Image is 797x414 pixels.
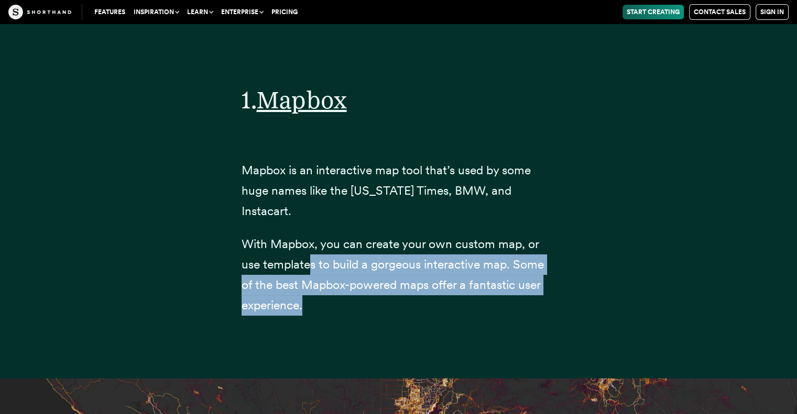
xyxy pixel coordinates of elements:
[217,5,267,19] button: Enterprise
[267,5,302,19] a: Pricing
[129,5,183,19] button: Inspiration
[8,5,71,19] img: The Craft
[183,5,217,19] button: Learn
[242,163,531,218] span: Mapbox is an interactive map tool that’s used by some huge names like the [US_STATE] Times, BMW, ...
[756,4,789,20] a: Sign in
[242,85,257,114] span: 1.
[623,5,684,19] a: Start Creating
[242,237,544,312] span: With Mapbox, you can create your own custom map, or use templates to build a gorgeous interactive...
[689,4,750,20] a: Contact Sales
[90,5,129,19] a: Features
[257,85,347,114] a: Mapbox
